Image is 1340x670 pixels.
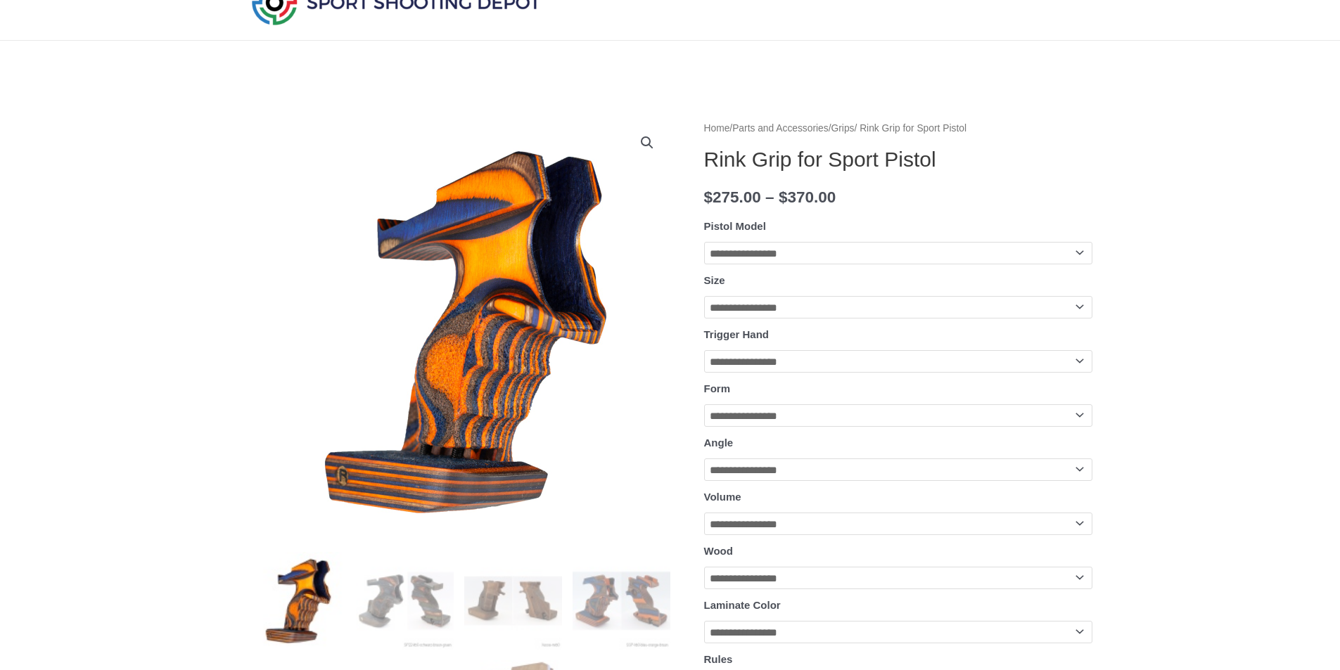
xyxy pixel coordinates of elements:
label: Rules [704,653,733,665]
label: Angle [704,437,734,449]
label: Laminate Color [704,599,781,611]
label: Trigger Hand [704,328,770,340]
span: $ [704,188,713,206]
img: Rink Grip for Sport Pistol - Image 2 [356,552,454,650]
img: Rink Grip for Sport Pistol - Image 3 [464,552,562,650]
a: Parts and Accessories [732,123,829,134]
label: Wood [704,545,733,557]
img: Rink Grip for Sport Pistol [248,552,346,650]
a: Grips [831,123,855,134]
span: $ [779,188,788,206]
span: – [765,188,774,206]
bdi: 275.00 [704,188,761,206]
label: Size [704,274,725,286]
label: Form [704,382,731,394]
nav: Breadcrumb [704,120,1092,138]
a: Home [704,123,730,134]
bdi: 370.00 [779,188,836,206]
label: Pistol Model [704,220,766,232]
label: Volume [704,491,741,503]
a: View full-screen image gallery [634,130,660,155]
h1: Rink Grip for Sport Pistol [704,147,1092,172]
img: Rink Grip for Sport Pistol - Image 4 [573,552,670,650]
